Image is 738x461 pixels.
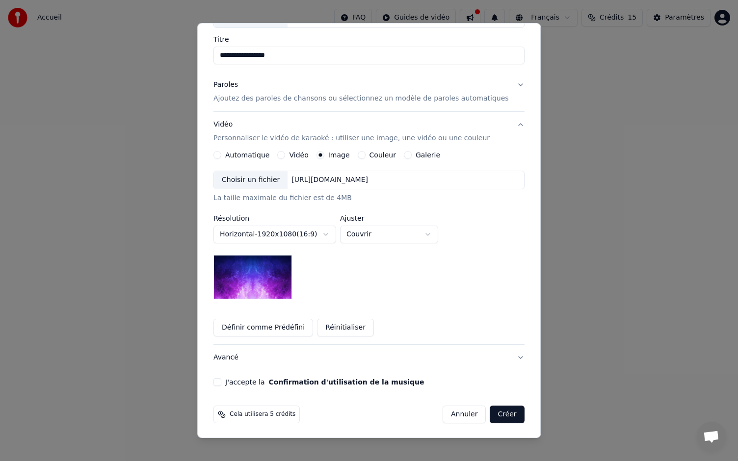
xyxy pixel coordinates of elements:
button: Définir comme Prédéfini [213,319,313,336]
label: Vidéo [290,152,309,158]
label: Ajuster [340,215,438,222]
div: Vidéo [213,120,490,143]
label: Image [328,152,350,158]
p: Ajoutez des paroles de chansons ou sélectionnez un modèle de paroles automatiques [213,94,509,103]
div: VidéoPersonnaliser le vidéo de karaoké : utiliser une image, une vidéo ou une couleur [213,151,525,344]
label: J'accepte la [225,379,424,385]
label: Résolution [213,215,336,222]
button: ParolesAjoutez des paroles de chansons ou sélectionnez un modèle de paroles automatiques [213,72,525,111]
button: Avancé [213,345,525,370]
button: Réinitialiser [317,319,374,336]
label: Automatique [225,152,269,158]
label: Couleur [369,152,396,158]
div: Paroles [213,80,238,90]
button: Annuler [443,406,486,423]
button: Créer [490,406,525,423]
div: [URL][DOMAIN_NAME] [288,175,372,185]
button: VidéoPersonnaliser le vidéo de karaoké : utiliser une image, une vidéo ou une couleur [213,112,525,151]
span: Cela utilisera 5 crédits [230,410,295,418]
label: Galerie [416,152,440,158]
div: La taille maximale du fichier est de 4MB [213,193,525,203]
p: Personnaliser le vidéo de karaoké : utiliser une image, une vidéo ou une couleur [213,133,490,143]
label: Titre [213,36,525,43]
div: Choisir un fichier [214,171,288,189]
button: J'accepte la [269,379,424,385]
